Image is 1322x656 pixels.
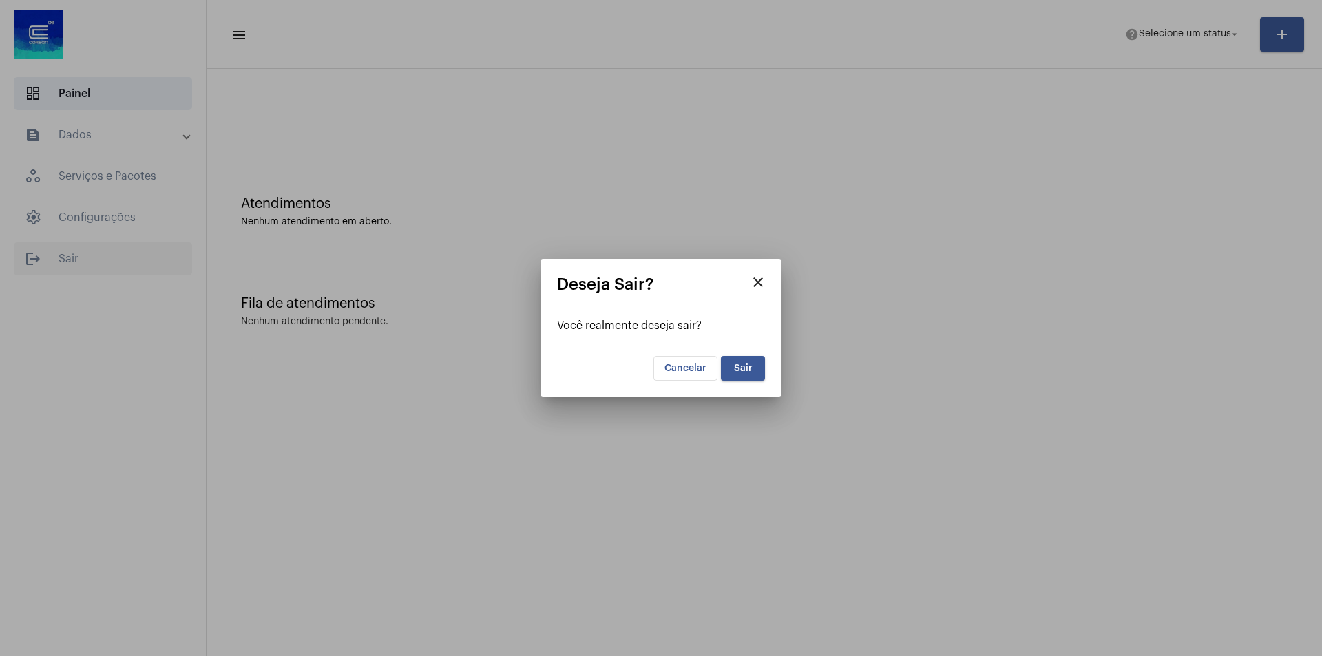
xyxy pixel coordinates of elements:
button: Sair [721,356,765,381]
button: Cancelar [653,356,717,381]
mat-card-title: Deseja Sair? [557,276,653,293]
span: Cancelar [664,363,706,373]
span: Sair [734,363,753,373]
mat-icon: close [750,274,766,290]
div: Você realmente deseja sair? [557,319,765,332]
